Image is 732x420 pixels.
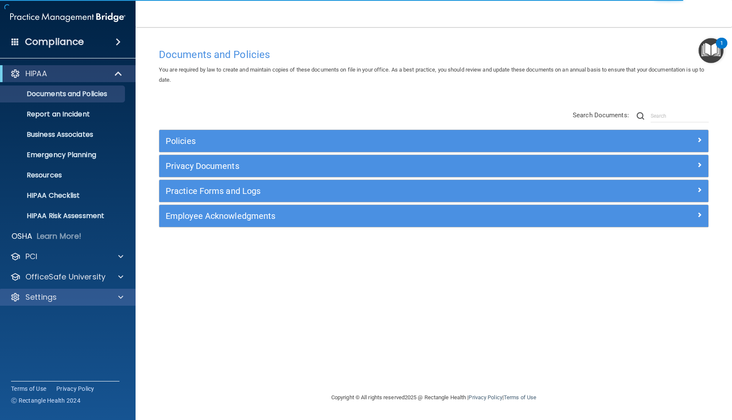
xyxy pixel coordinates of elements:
input: Search [651,110,709,122]
p: Emergency Planning [6,151,121,159]
p: HIPAA [25,69,47,79]
p: OfficeSafe University [25,272,105,282]
a: HIPAA [10,69,123,79]
h5: Employee Acknowledgments [166,211,565,221]
span: Ⓒ Rectangle Health 2024 [11,396,80,405]
p: HIPAA Risk Assessment [6,212,121,220]
h4: Compliance [25,36,84,48]
button: Open Resource Center, 1 new notification [699,38,724,63]
p: Report an Incident [6,110,121,119]
span: Search Documents: [573,111,629,119]
a: Policies [166,134,702,148]
div: Copyright © All rights reserved 2025 @ Rectangle Health | | [279,384,588,411]
h5: Policies [166,136,565,146]
a: Settings [10,292,123,302]
span: You are required by law to create and maintain copies of these documents on file in your office. ... [159,66,704,83]
img: ic-search.3b580494.png [637,112,644,120]
div: 1 [720,43,723,54]
h4: Documents and Policies [159,49,709,60]
a: Employee Acknowledgments [166,209,702,223]
h5: Privacy Documents [166,161,565,171]
a: Privacy Policy [56,384,94,393]
p: HIPAA Checklist [6,191,121,200]
p: PCI [25,251,37,262]
p: Documents and Policies [6,90,121,98]
h5: Practice Forms and Logs [166,186,565,196]
a: Practice Forms and Logs [166,184,702,198]
p: OSHA [11,231,33,241]
p: Resources [6,171,121,180]
a: Terms of Use [504,394,536,401]
iframe: Drift Widget Chat Controller [585,360,722,394]
a: PCI [10,251,123,262]
img: PMB logo [10,9,125,26]
p: Business Associates [6,130,121,139]
p: Learn More! [37,231,82,241]
a: Privacy Documents [166,159,702,173]
a: Privacy Policy [469,394,502,401]
a: Terms of Use [11,384,46,393]
p: Settings [25,292,57,302]
a: OfficeSafe University [10,272,123,282]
